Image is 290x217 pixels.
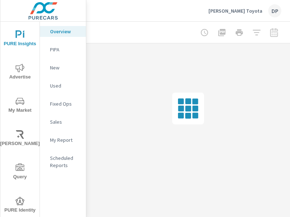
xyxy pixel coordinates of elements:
div: New [40,62,86,73]
div: Scheduled Reports [40,153,86,171]
p: Overview [50,28,80,35]
div: DP [268,4,281,17]
div: Fixed Ops [40,98,86,109]
span: My Market [3,97,37,115]
span: PURE Identity [3,197,37,214]
p: Scheduled Reports [50,154,80,169]
p: Used [50,82,80,89]
div: Used [40,80,86,91]
p: PIPA [50,46,80,53]
p: My Report [50,136,80,144]
p: New [50,64,80,71]
p: Sales [50,118,80,125]
span: Advertise [3,64,37,81]
span: [PERSON_NAME] [3,130,37,148]
div: Overview [40,26,86,37]
div: PIPA [40,44,86,55]
p: [PERSON_NAME] Toyota [208,8,262,14]
div: Sales [40,116,86,127]
div: My Report [40,135,86,145]
p: Fixed Ops [50,100,80,107]
span: PURE Insights [3,30,37,48]
span: Query [3,163,37,181]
